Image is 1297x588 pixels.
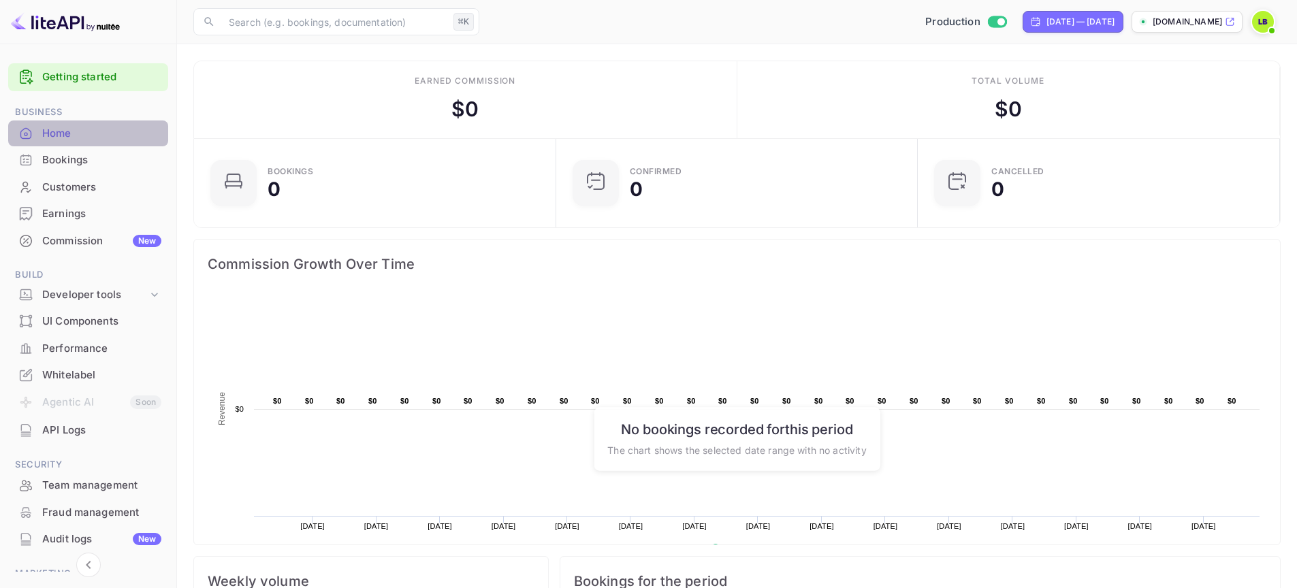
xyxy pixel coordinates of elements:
text: [DATE] [1064,522,1089,530]
text: $0 [1069,397,1078,405]
a: Whitelabel [8,362,168,387]
div: Developer tools [8,283,168,307]
div: 0 [268,180,281,199]
text: $0 [718,397,727,405]
div: Audit logs [42,532,161,547]
text: $0 [368,397,377,405]
div: CANCELLED [991,167,1044,176]
text: [DATE] [746,522,771,530]
text: $0 [464,397,473,405]
h6: No bookings recorded for this period [607,421,866,437]
div: Bookings [268,167,313,176]
div: UI Components [42,314,161,329]
text: $0 [750,397,759,405]
div: Getting started [8,63,168,91]
a: Earnings [8,201,168,226]
span: Marketing [8,566,168,581]
p: [DOMAIN_NAME] [1153,16,1222,28]
div: UI Components [8,308,168,335]
a: Bookings [8,147,168,172]
span: Security [8,457,168,472]
text: Revenue [217,392,227,425]
text: $0 [814,397,823,405]
text: [DATE] [1128,522,1153,530]
a: Home [8,120,168,146]
div: ⌘K [453,13,474,31]
a: Performance [8,336,168,361]
div: Performance [8,336,168,362]
text: [DATE] [364,522,389,530]
text: [DATE] [1001,522,1025,530]
div: 0 [630,180,643,199]
text: [DATE] [1191,522,1216,530]
div: API Logs [42,423,161,438]
div: Earnings [8,201,168,227]
text: $0 [655,397,664,405]
text: $0 [623,397,632,405]
a: Team management [8,472,168,497]
text: $0 [782,397,791,405]
div: Home [42,126,161,142]
text: $0 [528,397,537,405]
div: Total volume [972,75,1044,87]
div: Earnings [42,206,161,222]
text: $0 [846,397,854,405]
text: $0 [235,405,244,413]
text: $0 [1196,397,1204,405]
text: Revenue [724,544,759,553]
div: Performance [42,341,161,357]
text: [DATE] [682,522,707,530]
button: Collapse navigation [76,553,101,577]
text: $0 [336,397,345,405]
a: CommissionNew [8,228,168,253]
text: $0 [400,397,409,405]
div: Developer tools [42,287,148,303]
text: $0 [496,397,505,405]
div: CommissionNew [8,228,168,255]
div: Customers [42,180,161,195]
a: Getting started [42,69,161,85]
text: [DATE] [492,522,516,530]
text: [DATE] [300,522,325,530]
span: Commission Growth Over Time [208,253,1266,275]
img: LiteAPI logo [11,11,120,33]
text: $0 [591,397,600,405]
text: $0 [878,397,886,405]
text: $0 [273,397,282,405]
div: Team management [42,478,161,493]
div: Audit logsNew [8,526,168,553]
text: $0 [910,397,918,405]
text: $0 [1037,397,1046,405]
div: Customers [8,174,168,201]
div: Earned commission [415,75,515,87]
text: $0 [942,397,950,405]
text: $0 [1005,397,1014,405]
a: Fraud management [8,500,168,525]
div: Whitelabel [8,362,168,389]
text: [DATE] [874,522,898,530]
text: [DATE] [428,522,452,530]
text: [DATE] [555,522,579,530]
text: [DATE] [810,522,834,530]
div: New [133,533,161,545]
text: [DATE] [937,522,961,530]
div: Team management [8,472,168,499]
div: 0 [991,180,1004,199]
span: Production [925,14,980,30]
div: Home [8,120,168,147]
div: Switch to Sandbox mode [920,14,1012,30]
text: $0 [560,397,569,405]
text: $0 [1100,397,1109,405]
img: Lipi Begum [1252,11,1274,33]
div: Bookings [42,152,161,168]
text: $0 [1164,397,1173,405]
text: $0 [973,397,982,405]
div: Bookings [8,147,168,174]
text: [DATE] [619,522,643,530]
input: Search (e.g. bookings, documentation) [221,8,448,35]
text: $0 [687,397,696,405]
p: The chart shows the selected date range with no activity [607,442,866,457]
a: UI Components [8,308,168,333]
div: $ 0 [451,94,479,125]
a: Audit logsNew [8,526,168,551]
